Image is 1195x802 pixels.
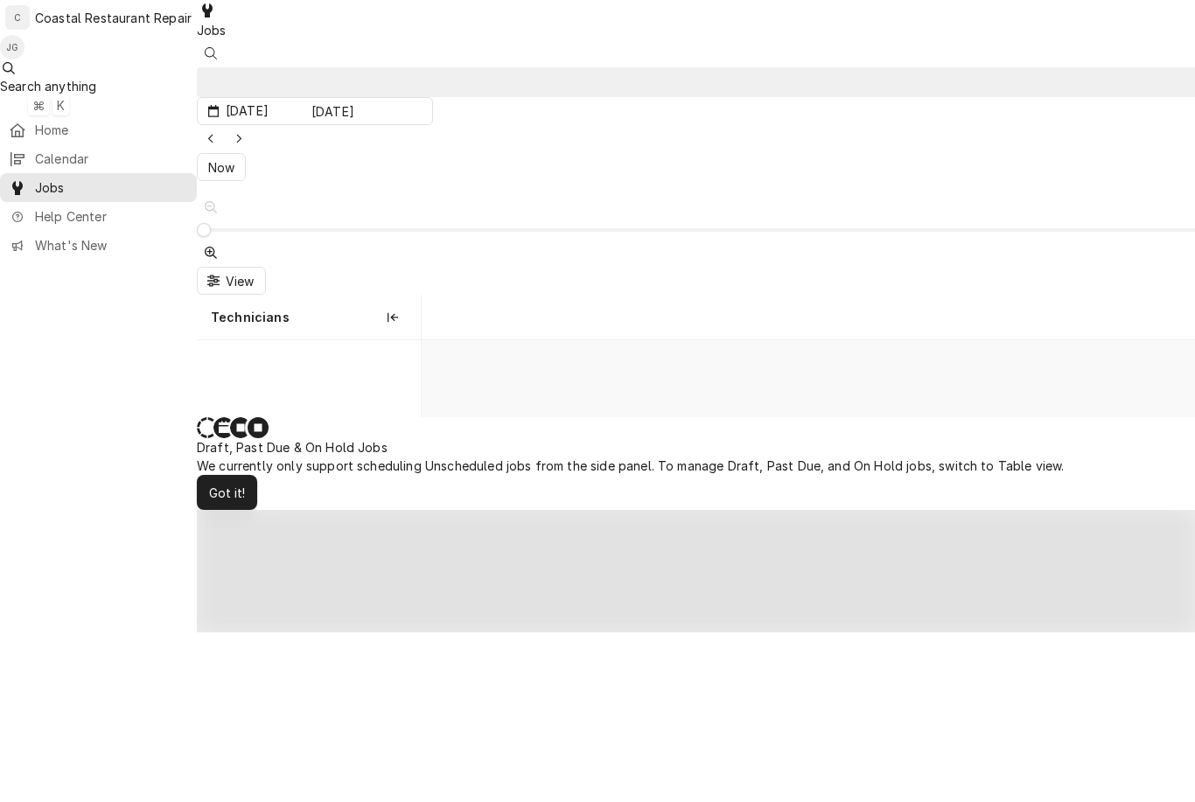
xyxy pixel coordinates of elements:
span: View [222,272,258,290]
span: Technicians [211,309,290,326]
div: Coastal Restaurant Repair [35,9,192,27]
div: Technicians column. SPACE for context menu [197,295,421,340]
span: [DATE] [226,104,269,119]
button: [DATE] [197,97,433,125]
span: Jobs [35,178,188,197]
div: left [197,340,421,417]
span: Jobs [197,23,227,38]
span: What's New [35,236,186,255]
span: ⌘ [32,96,45,115]
button: Got it! [197,475,257,510]
button: Now [197,153,246,181]
button: View [197,267,266,295]
span: Now [205,158,238,177]
input: [DATE] [269,94,397,128]
span: Calendar [35,150,188,168]
span: Got it! [206,484,248,502]
span: K [57,96,65,115]
div: C [5,5,30,30]
span: Help Center [35,207,186,226]
span: Home [35,121,188,139]
button: Open search [197,39,225,67]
